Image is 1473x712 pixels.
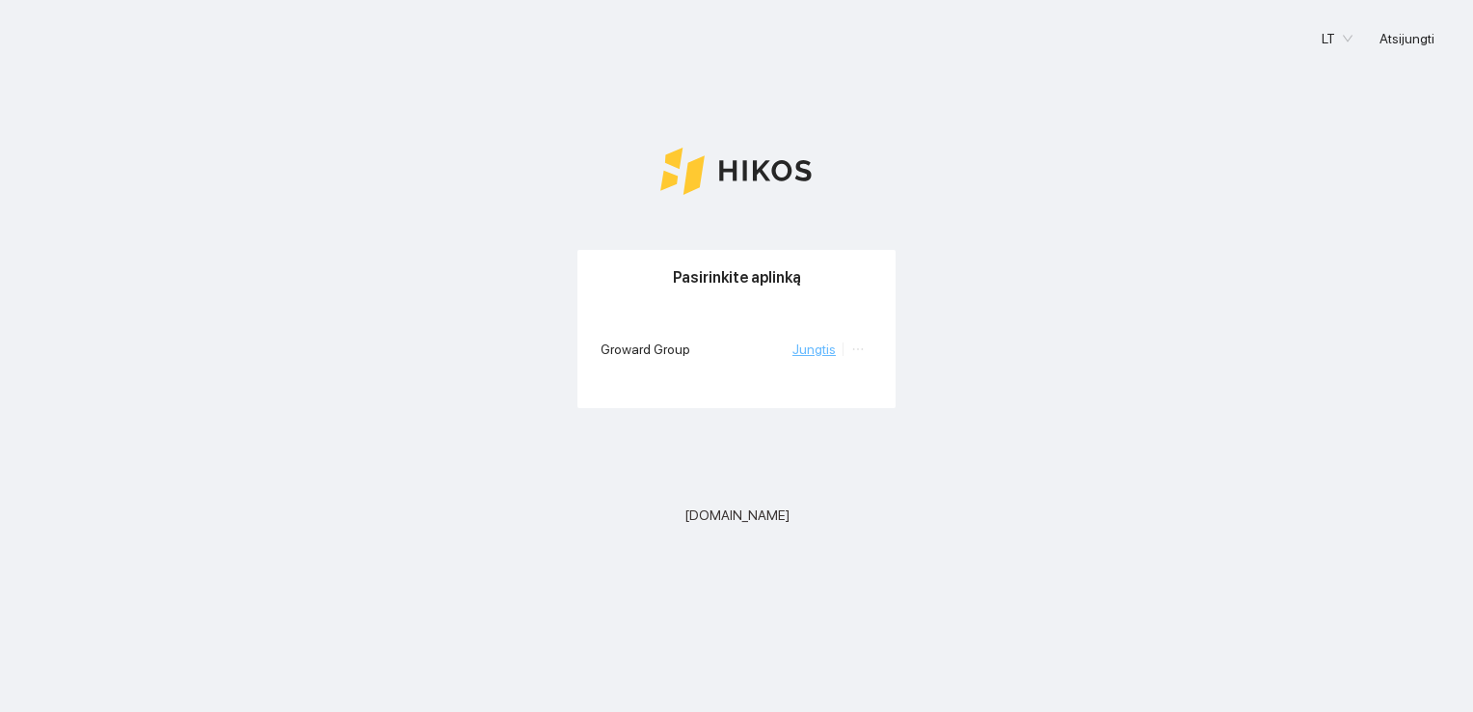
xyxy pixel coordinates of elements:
span: LT [1322,24,1352,53]
span: [DOMAIN_NAME] [684,505,790,526]
span: Atsijungti [1379,28,1434,49]
span: ellipsis [851,342,865,356]
li: Groward Group [601,327,872,371]
div: Pasirinkite aplinką [601,250,872,305]
button: Atsijungti [1364,23,1450,54]
a: Jungtis [792,342,836,357]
